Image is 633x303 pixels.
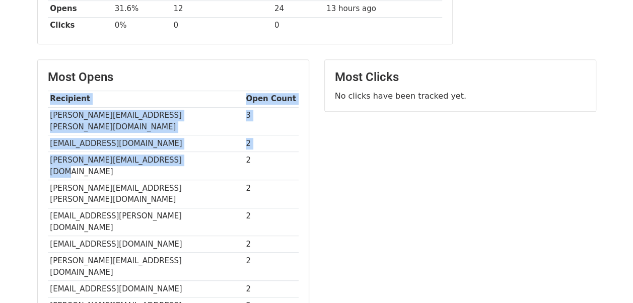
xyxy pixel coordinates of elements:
td: 2 [244,280,299,297]
th: Opens [48,1,112,17]
th: Recipient [48,91,244,107]
td: [EMAIL_ADDRESS][PERSON_NAME][DOMAIN_NAME] [48,208,244,236]
td: 2 [244,236,299,253]
td: [PERSON_NAME][EMAIL_ADDRESS][PERSON_NAME][DOMAIN_NAME] [48,107,244,135]
td: [PERSON_NAME][EMAIL_ADDRESS][DOMAIN_NAME] [48,152,244,180]
td: [EMAIL_ADDRESS][DOMAIN_NAME] [48,236,244,253]
td: 13 hours ago [324,1,442,17]
th: Clicks [48,17,112,34]
td: 2 [244,135,299,152]
td: 2 [244,180,299,208]
td: 2 [244,253,299,281]
td: 2 [244,152,299,180]
p: No clicks have been tracked yet. [335,91,586,101]
td: [EMAIL_ADDRESS][DOMAIN_NAME] [48,280,244,297]
td: [PERSON_NAME][EMAIL_ADDRESS][PERSON_NAME][DOMAIN_NAME] [48,180,244,208]
td: 0 [272,17,324,34]
td: 0% [112,17,171,34]
td: 0 [171,17,272,34]
td: 2 [244,208,299,236]
td: 31.6% [112,1,171,17]
iframe: Chat Widget [583,255,633,303]
td: 3 [244,107,299,135]
td: 24 [272,1,324,17]
td: 12 [171,1,272,17]
h3: Most Clicks [335,70,586,85]
h3: Most Opens [48,70,299,85]
td: [PERSON_NAME][EMAIL_ADDRESS][DOMAIN_NAME] [48,253,244,281]
td: [EMAIL_ADDRESS][DOMAIN_NAME] [48,135,244,152]
th: Open Count [244,91,299,107]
